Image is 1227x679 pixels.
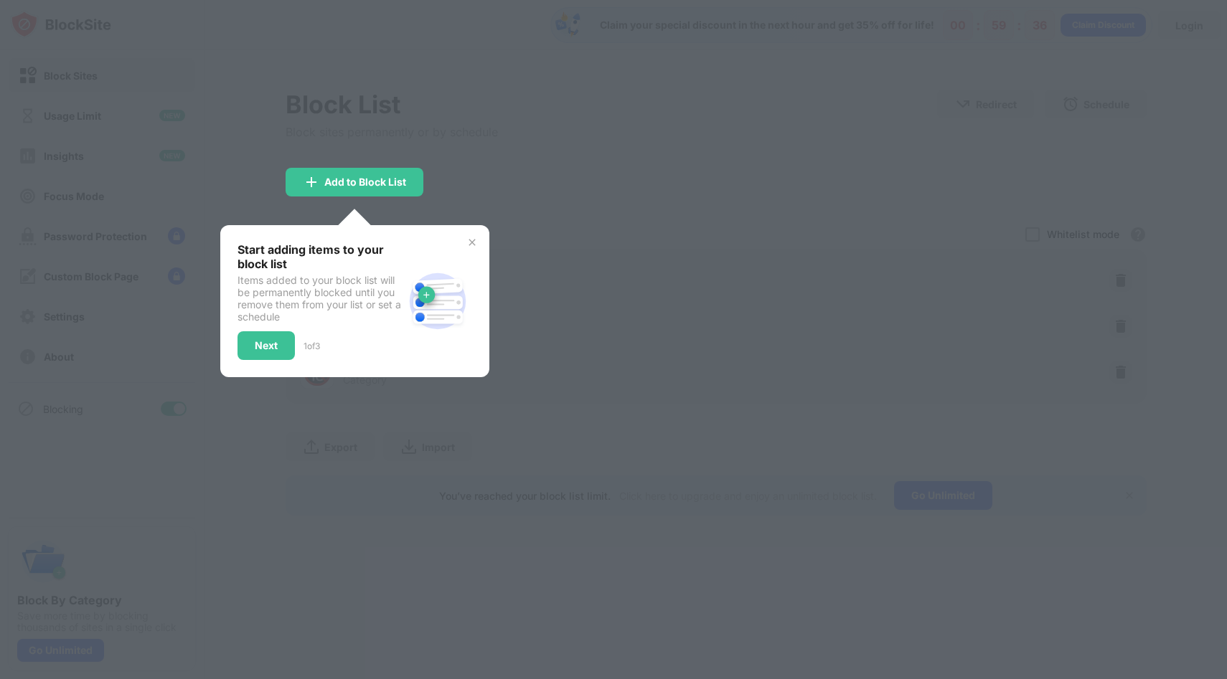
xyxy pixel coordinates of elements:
img: x-button.svg [466,237,478,248]
img: block-site.svg [403,267,472,336]
div: Items added to your block list will be permanently blocked until you remove them from your list o... [238,274,403,323]
div: 1 of 3 [304,341,320,351]
div: Next [255,340,278,351]
div: Add to Block List [324,176,406,188]
div: Start adding items to your block list [238,242,403,271]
